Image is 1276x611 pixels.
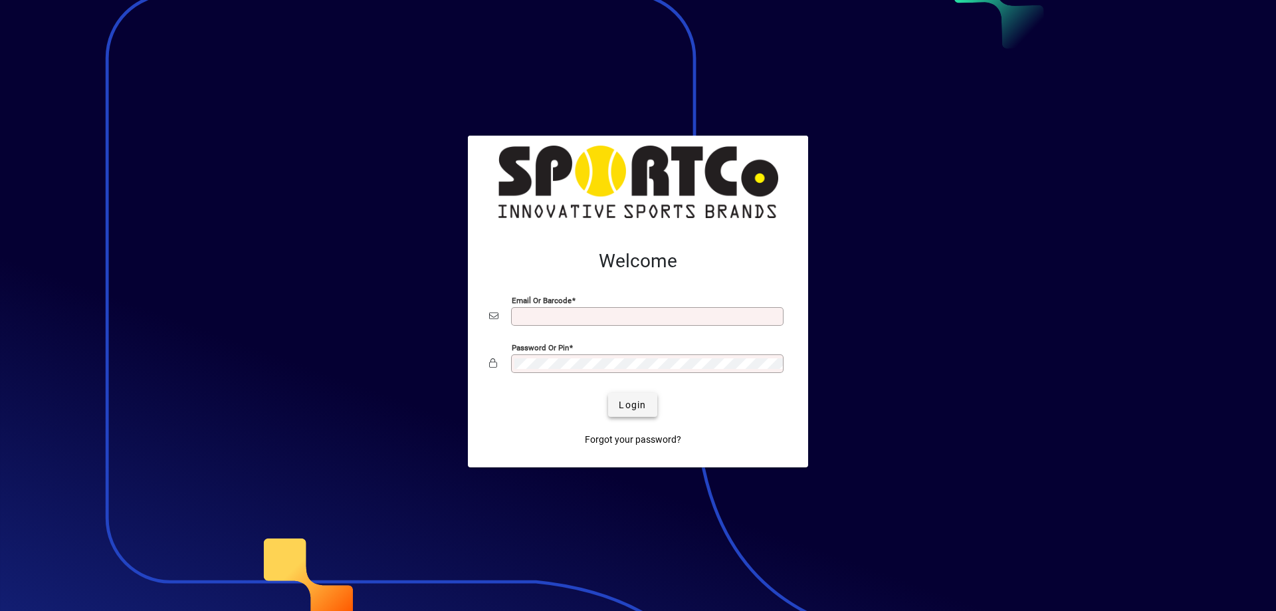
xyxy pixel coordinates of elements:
[512,343,569,352] mat-label: Password or Pin
[580,428,687,451] a: Forgot your password?
[512,296,572,305] mat-label: Email or Barcode
[619,398,646,412] span: Login
[489,250,787,273] h2: Welcome
[608,393,657,417] button: Login
[585,433,681,447] span: Forgot your password?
